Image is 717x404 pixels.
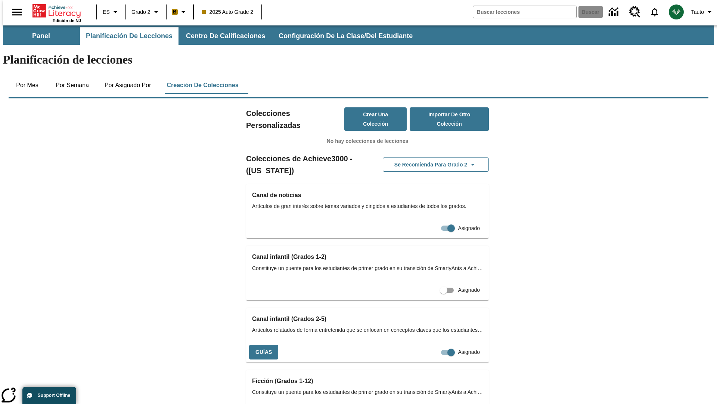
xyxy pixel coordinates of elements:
[252,388,483,396] span: Constituye un puente para los estudiantes de primer grado en su transición de SmartyAnts a Achiev...
[664,2,688,22] button: Escoja un nuevo avatar
[22,387,76,404] button: Support Offline
[249,345,278,359] button: Guías
[99,5,123,19] button: Lenguaje: ES, Selecciona un idioma
[273,27,419,45] button: Configuración de la clase/del estudiante
[169,5,191,19] button: Boost El color de la clase es anaranjado claro. Cambiar el color de la clase.
[383,157,489,172] button: Se recomienda para Grado 2
[103,8,110,16] span: ES
[252,190,483,201] h3: Canal de noticias
[246,153,367,177] h2: Colecciones de Achieve3000 - ([US_STATE])
[50,76,95,94] button: Por semana
[3,25,714,45] div: Subbarra de navegación
[625,2,645,22] a: Centro de recursos, Se abrirá en una pestaña nueva.
[691,8,704,16] span: Tauto
[99,76,157,94] button: Por asignado por
[252,202,483,210] span: Artículos de gran interés sobre temas variados y dirigidos a estudiantes de todos los grados.
[410,107,489,131] button: Importar de otro Colección
[344,107,407,131] button: Crear una colección
[688,5,717,19] button: Perfil/Configuración
[252,314,483,324] h3: Canal infantil (Grados 2-5)
[32,3,81,18] a: Portada
[252,376,483,386] h3: Ficción (Grados 1-12)
[202,8,254,16] span: 2025 Auto Grade 2
[669,4,684,19] img: avatar image
[246,107,344,131] h2: Colecciones Personalizadas
[458,348,480,356] span: Asignado
[161,76,244,94] button: Creación de colecciones
[645,2,664,22] a: Notificaciones
[128,5,164,19] button: Grado: Grado 2, Elige un grado
[246,137,489,145] p: No hay colecciones de lecciones
[4,27,78,45] button: Panel
[252,252,483,262] h3: Canal infantil (Grados 1-2)
[3,27,419,45] div: Subbarra de navegación
[473,6,576,18] input: Buscar campo
[32,3,81,23] div: Portada
[458,286,480,294] span: Asignado
[6,1,28,23] button: Abrir el menú lateral
[173,7,177,16] span: B
[604,2,625,22] a: Centro de información
[38,393,70,398] span: Support Offline
[252,326,483,334] span: Artículos relatados de forma entretenida que se enfocan en conceptos claves que los estudiantes a...
[458,224,480,232] span: Asignado
[180,27,271,45] button: Centro de calificaciones
[131,8,150,16] span: Grado 2
[53,18,81,23] span: Edición de NJ
[252,264,483,272] span: Constituye un puente para los estudiantes de primer grado en su transición de SmartyAnts a Achiev...
[80,27,179,45] button: Planificación de lecciones
[3,53,714,67] h1: Planificación de lecciones
[9,76,46,94] button: Por mes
